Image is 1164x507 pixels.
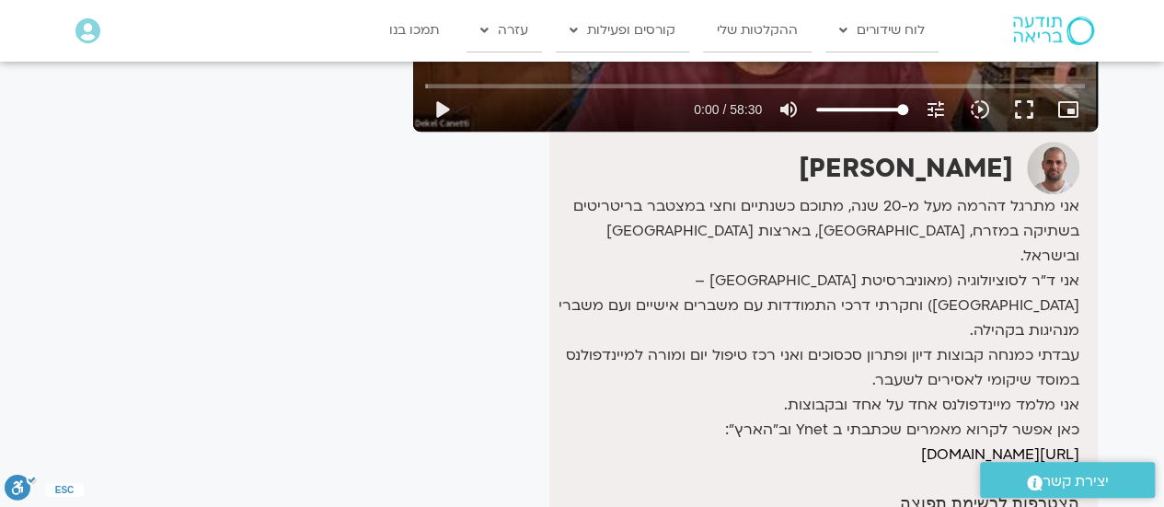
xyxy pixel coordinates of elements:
[703,9,812,52] a: ההקלטות שלי
[375,9,453,52] a: תמכו בנו
[556,9,689,52] a: קורסים ופעילות
[554,194,1078,467] p: אני מתרגל דהרמה מעל מ-20 שנה, מתוכם כשנתיים וחצי במצטבר בריטריטים בשתיקה במזרח, [GEOGRAPHIC_DATA]...
[554,467,1078,492] p: דקל
[980,462,1155,498] a: יצירת קשר
[1013,17,1094,44] img: תודעה בריאה
[467,9,542,52] a: עזרה
[1043,469,1109,494] span: יצירת קשר
[825,9,939,52] a: לוח שידורים
[799,151,1013,186] strong: [PERSON_NAME]
[1027,142,1079,194] img: דקל קנטי
[921,444,1079,465] a: [URL][DOMAIN_NAME]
